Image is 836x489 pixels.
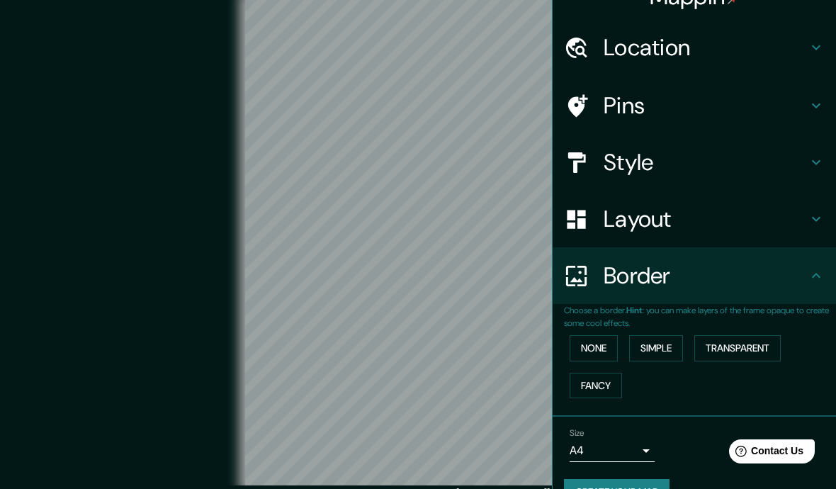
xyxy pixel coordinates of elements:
[604,33,808,62] h4: Location
[570,335,618,361] button: None
[710,434,820,473] iframe: Help widget launcher
[604,148,808,176] h4: Style
[626,305,643,316] b: Hint
[553,191,836,247] div: Layout
[604,205,808,233] h4: Layout
[604,262,808,290] h4: Border
[570,427,584,439] label: Size
[564,304,836,330] p: Choose a border. : you can make layers of the frame opaque to create some cool effects.
[694,335,781,361] button: Transparent
[604,91,808,120] h4: Pins
[570,439,655,462] div: A4
[553,247,836,304] div: Border
[570,373,622,399] button: Fancy
[553,134,836,191] div: Style
[553,77,836,134] div: Pins
[629,335,683,361] button: Simple
[553,19,836,76] div: Location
